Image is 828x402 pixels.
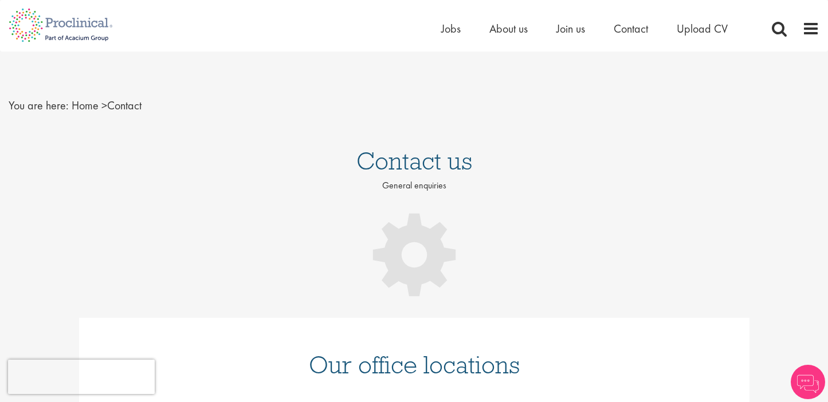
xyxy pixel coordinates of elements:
[677,21,728,36] a: Upload CV
[441,21,461,36] a: Jobs
[96,352,732,377] h1: Our office locations
[9,98,69,113] span: You are here:
[8,360,155,394] iframe: reCAPTCHA
[614,21,648,36] a: Contact
[489,21,528,36] a: About us
[72,98,99,113] a: breadcrumb link to Home
[72,98,142,113] span: Contact
[556,21,585,36] a: Join us
[791,365,825,399] img: Chatbot
[101,98,107,113] span: >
